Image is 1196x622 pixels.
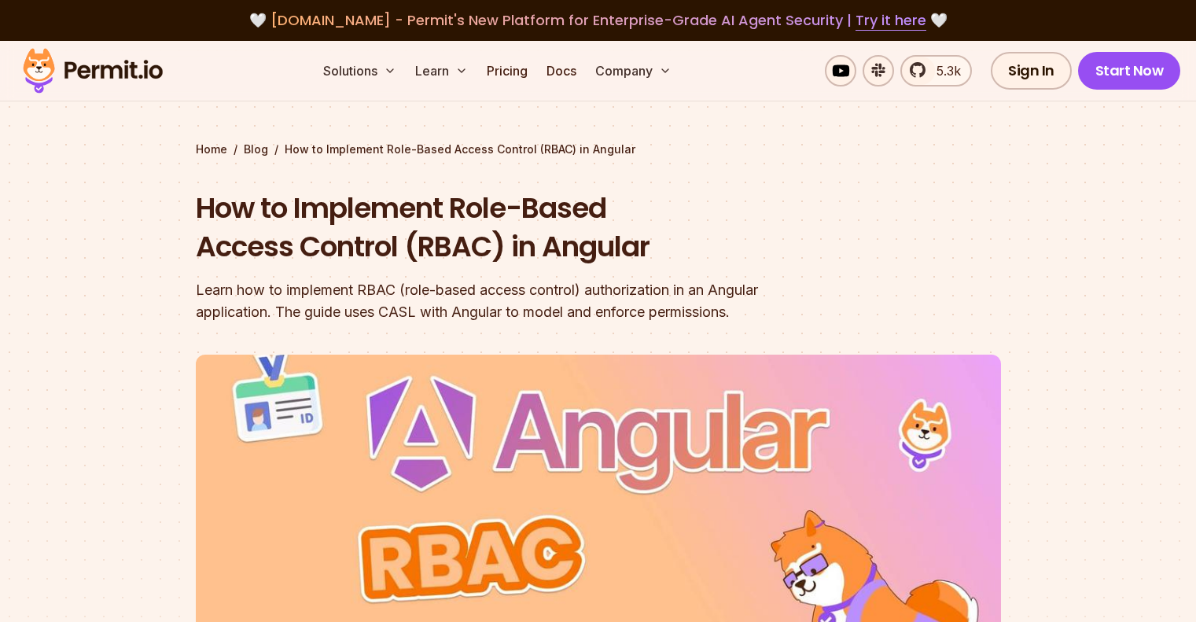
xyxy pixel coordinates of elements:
div: / / [196,142,1001,157]
div: Learn how to implement RBAC (role-based access control) authorization in an Angular application. ... [196,279,800,323]
a: Start Now [1078,52,1181,90]
button: Learn [409,55,474,86]
a: Home [196,142,227,157]
button: Solutions [317,55,403,86]
h1: How to Implement Role-Based Access Control (RBAC) in Angular [196,189,800,267]
div: 🤍 🤍 [38,9,1158,31]
a: Pricing [480,55,534,86]
span: [DOMAIN_NAME] - Permit's New Platform for Enterprise-Grade AI Agent Security | [270,10,926,30]
button: Company [589,55,678,86]
img: Permit logo [16,44,170,98]
a: Blog [244,142,268,157]
a: Try it here [856,10,926,31]
a: 5.3k [900,55,972,86]
a: Docs [540,55,583,86]
a: Sign In [991,52,1072,90]
span: 5.3k [927,61,961,80]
